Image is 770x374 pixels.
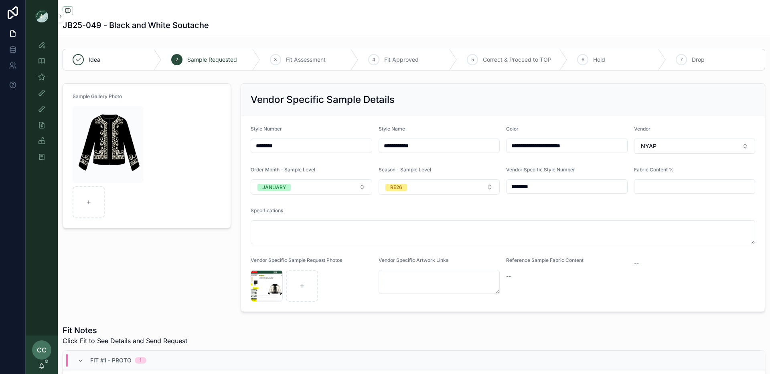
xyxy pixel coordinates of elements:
img: App logo [35,10,48,22]
span: 2 [175,56,178,63]
span: 3 [274,56,277,63]
span: -- [634,259,639,267]
div: RE26 [390,184,402,191]
span: Vendor Specific Artwork Links [379,257,448,263]
div: JANUARY [262,184,286,191]
button: Select Button [379,179,500,195]
span: Fit Approved [384,56,419,64]
span: Fit Assessment [286,56,326,64]
span: Vendor Specific Sample Request Photos [251,257,342,263]
button: Select Button [634,139,756,154]
h2: Vendor Specific Sample Details [251,93,395,106]
div: scrollable content [26,32,58,175]
h1: Fit Notes [63,325,187,336]
span: Idea [89,56,100,64]
span: Click Fit to See Details and Send Request [63,336,187,346]
span: 5 [471,56,474,63]
span: 4 [372,56,375,63]
span: Fabric Content % [634,167,674,173]
span: Season - Sample Level [379,167,431,173]
span: Sample Gallery Photo [73,93,122,99]
span: -- [506,272,511,280]
span: 7 [680,56,683,63]
span: CC [37,345,47,355]
div: 1 [140,357,142,364]
span: Vendor Specific Style Number [506,167,575,173]
button: Select Button [251,179,372,195]
span: Order Month - Sample Level [251,167,315,173]
h1: JB25-049 - Black and White Soutache [63,20,209,31]
img: Screenshot-2025-08-21-at-12.42.58-PM.png [73,106,144,183]
span: NYAP [641,142,657,150]
span: Fit #1 - Proto [90,356,132,364]
span: Style Number [251,126,282,132]
span: Hold [593,56,605,64]
span: 6 [582,56,584,63]
span: Vendor [634,126,650,132]
span: Correct & Proceed to TOP [483,56,551,64]
span: Drop [692,56,705,64]
span: Reference Sample Fabric Content [506,257,584,263]
span: Sample Requested [187,56,237,64]
span: Specifications [251,207,283,213]
span: Style Name [379,126,405,132]
span: Color [506,126,519,132]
